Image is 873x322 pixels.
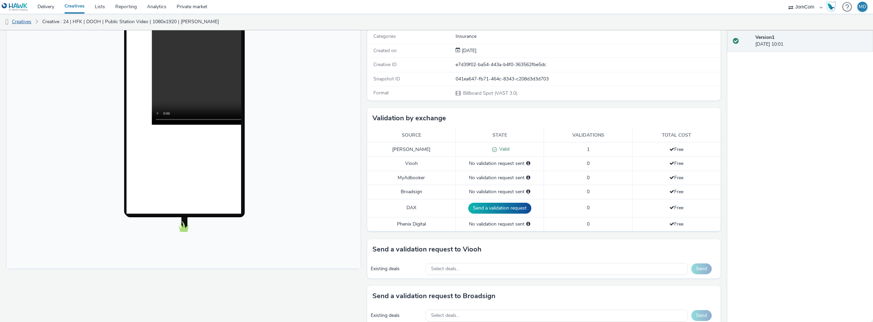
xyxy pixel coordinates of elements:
[459,160,540,167] div: No validation request sent
[459,188,540,195] div: No validation request sent
[691,263,712,274] button: Send
[526,221,530,228] div: Please select a deal below and click on Send to send a validation request to Phenix Digital.
[691,310,712,321] button: Send
[459,221,540,228] div: No validation request sent
[587,188,590,195] span: 0
[669,174,683,181] span: Free
[373,90,389,96] span: Format
[373,61,397,68] span: Creative ID
[526,174,530,181] div: Please select a deal below and click on Send to send a validation request to MyAdbooker.
[526,160,530,167] div: Please select a deal below and click on Send to send a validation request to Viooh.
[372,244,482,255] h3: Send a validation request to Viooh
[373,33,396,40] span: Categories
[859,2,866,12] div: MD
[373,76,400,82] span: Snapshot ID
[367,142,456,157] td: [PERSON_NAME]
[669,221,683,227] span: Free
[373,47,397,54] span: Created on
[632,128,721,142] th: Total cost
[755,34,868,48] div: [DATE] 10:01
[587,221,590,227] span: 0
[462,90,517,96] span: Billboard Spot (VAST 3.0)
[367,157,456,171] td: Viooh
[431,313,459,319] span: Select deals...
[468,203,531,214] button: Send a validation request
[669,204,683,211] span: Free
[669,160,683,167] span: Free
[367,185,456,199] td: Broadsign
[460,47,476,54] div: Creation 27 May 2024, 10:01
[587,146,590,153] span: 1
[669,188,683,195] span: Free
[371,265,423,272] div: Existing deals
[2,3,28,11] img: undefined Logo
[755,34,774,41] strong: Version 1
[497,146,509,152] span: Valid
[456,128,544,142] th: State
[587,174,590,181] span: 0
[367,199,456,217] td: DAX
[587,204,590,211] span: 0
[669,146,683,153] span: Free
[826,1,839,12] a: Hawk Academy
[372,291,495,301] h3: Send a validation request to Broadsign
[526,188,530,195] div: Please select a deal below and click on Send to send a validation request to Broadsign.
[367,128,456,142] th: Source
[3,19,10,26] img: dooh
[456,76,720,82] div: 041ea647-fb71-464c-8343-c208d3d3d703
[371,312,423,319] div: Existing deals
[372,113,446,123] h3: Validation by exchange
[39,14,222,30] a: Creative : 24 | HFK | DOOH | Public Station Video | 1080x1920 | [PERSON_NAME]
[456,61,720,68] div: e7d39f02-ba54-443a-b4f0-363562fbe5dc
[456,33,720,40] div: Insurance
[431,266,459,272] span: Select deals...
[544,128,632,142] th: Validations
[587,160,590,167] span: 0
[367,171,456,185] td: MyAdbooker
[459,174,540,181] div: No validation request sent
[460,47,476,54] span: [DATE]
[826,1,836,12] img: Hawk Academy
[367,217,456,231] td: Phenix Digital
